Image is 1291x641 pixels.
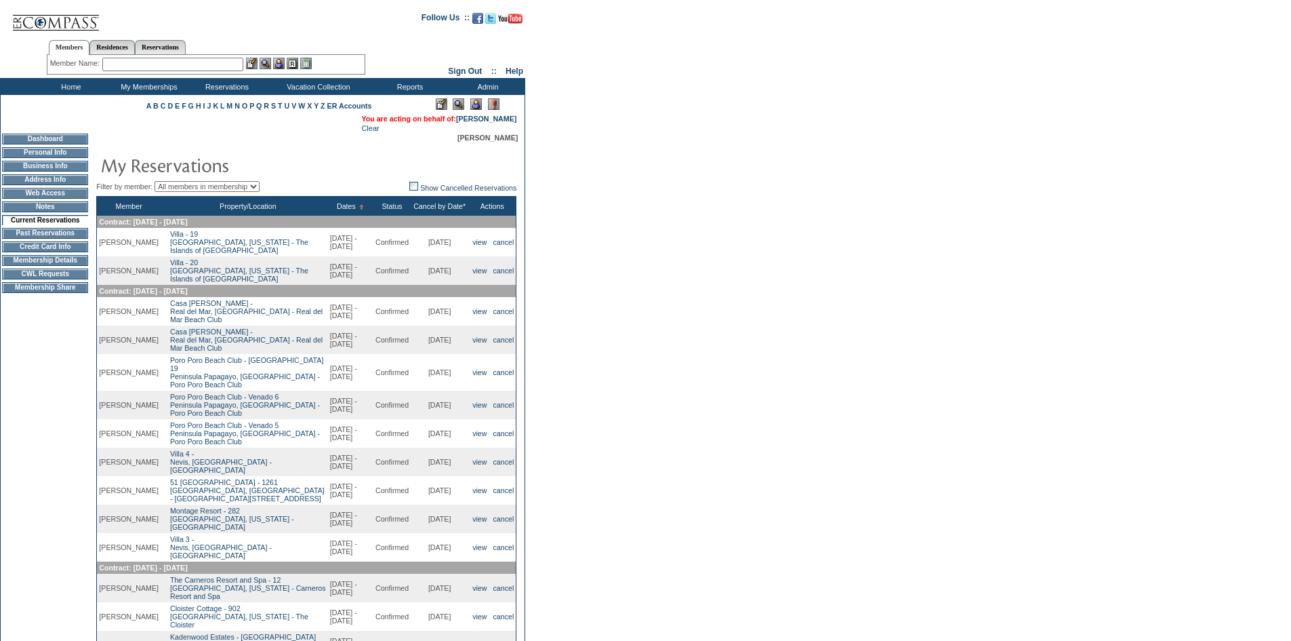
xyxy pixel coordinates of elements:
[170,478,325,503] a: 51 [GEOGRAPHIC_DATA] - 1261[GEOGRAPHIC_DATA], [GEOGRAPHIC_DATA] - [GEOGRAPHIC_DATA][STREET_ADDRESS]
[328,297,373,326] td: [DATE] - [DATE]
[411,391,468,419] td: [DATE]
[411,476,468,505] td: [DATE]
[242,102,247,110] a: O
[411,256,468,285] td: [DATE]
[493,368,514,376] a: cancel
[373,448,411,476] td: Confirmed
[493,613,514,621] a: cancel
[373,419,411,448] td: Confirmed
[411,228,468,256] td: [DATE]
[456,115,516,123] a: [PERSON_NAME]
[411,533,468,562] td: [DATE]
[328,574,373,602] td: [DATE] - [DATE]
[411,448,468,476] td: [DATE]
[472,584,487,592] a: view
[468,197,516,216] th: Actions
[493,515,514,523] a: cancel
[49,40,90,55] a: Members
[100,151,371,178] img: pgTtlMyReservations.gif
[170,604,308,629] a: Cloister Cottage - 902[GEOGRAPHIC_DATA], [US_STATE] - The Cloister
[493,401,514,409] a: cancel
[271,102,276,110] a: S
[97,419,161,448] td: [PERSON_NAME]
[287,58,298,69] img: Reservations
[382,202,402,210] a: Status
[96,182,152,191] span: Filter by member:
[328,391,373,419] td: [DATE] - [DATE]
[226,102,232,110] a: M
[298,102,305,110] a: W
[170,299,323,324] a: Casa [PERSON_NAME] -Real del Mar, [GEOGRAPHIC_DATA] - Real del Mar Beach Club
[170,535,272,560] a: Villa 3 -Nevis, [GEOGRAPHIC_DATA] - [GEOGRAPHIC_DATA]
[493,238,514,246] a: cancel
[328,326,373,354] td: [DATE] - [DATE]
[373,391,411,419] td: Confirmed
[97,533,161,562] td: [PERSON_NAME]
[2,255,88,266] td: Membership Details
[373,228,411,256] td: Confirmed
[409,182,418,191] img: chk_off.JPG
[97,391,161,419] td: [PERSON_NAME]
[411,602,468,631] td: [DATE]
[472,543,487,551] a: view
[498,14,522,24] img: Subscribe to our YouTube Channel
[470,98,482,110] img: Impersonate
[328,256,373,285] td: [DATE] - [DATE]
[99,218,187,226] span: Contract: [DATE] - [DATE]
[472,267,487,275] a: view
[300,58,312,69] img: b_calculator.gif
[453,98,464,110] img: View Mode
[285,102,290,110] a: U
[436,98,447,110] img: Edit Mode
[203,102,205,110] a: I
[457,134,518,142] span: [PERSON_NAME]
[170,507,294,531] a: Montage Resort - 282[GEOGRAPHIC_DATA], [US_STATE] - [GEOGRAPHIC_DATA]
[472,17,483,25] a: Become our fan on Facebook
[170,356,323,389] a: Poro Poro Beach Club - [GEOGRAPHIC_DATA] 19Peninsula Papagayo, [GEOGRAPHIC_DATA] - Poro Poro Beac...
[213,102,218,110] a: K
[373,354,411,391] td: Confirmed
[373,505,411,533] td: Confirmed
[264,102,269,110] a: R
[448,66,482,76] a: Sign Out
[2,174,88,185] td: Address Info
[493,336,514,344] a: cancel
[2,147,88,158] td: Personal Info
[373,326,411,354] td: Confirmed
[256,102,262,110] a: Q
[411,326,468,354] td: [DATE]
[472,368,487,376] a: view
[97,256,161,285] td: [PERSON_NAME]
[493,486,514,494] a: cancel
[327,102,372,110] a: ER Accounts
[188,102,194,110] a: G
[220,202,276,210] a: Property/Location
[97,476,161,505] td: [PERSON_NAME]
[493,543,514,551] a: cancel
[361,115,516,123] span: You are acting on behalf of:
[447,78,525,95] td: Admin
[170,393,320,417] a: Poro Poro Beach Club - Venado 6Peninsula Papagayo, [GEOGRAPHIC_DATA] - Poro Poro Beach Club
[175,102,180,110] a: E
[170,421,320,446] a: Poro Poro Beach Club - Venado 5Peninsula Papagayo, [GEOGRAPHIC_DATA] - Poro Poro Beach Club
[411,419,468,448] td: [DATE]
[264,78,369,95] td: Vacation Collection
[97,448,161,476] td: [PERSON_NAME]
[291,102,296,110] a: V
[97,297,161,326] td: [PERSON_NAME]
[411,505,468,533] td: [DATE]
[99,564,187,572] span: Contract: [DATE] - [DATE]
[328,354,373,391] td: [DATE] - [DATE]
[472,486,487,494] a: view
[246,58,258,69] img: b_edit.gif
[167,102,173,110] a: D
[116,202,142,210] a: Member
[493,267,514,275] a: cancel
[2,215,88,225] td: Current Reservations
[361,124,379,132] a: Clear
[220,102,224,110] a: L
[321,102,325,110] a: Z
[328,228,373,256] td: [DATE] - [DATE]
[328,533,373,562] td: [DATE] - [DATE]
[328,476,373,505] td: [DATE] - [DATE]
